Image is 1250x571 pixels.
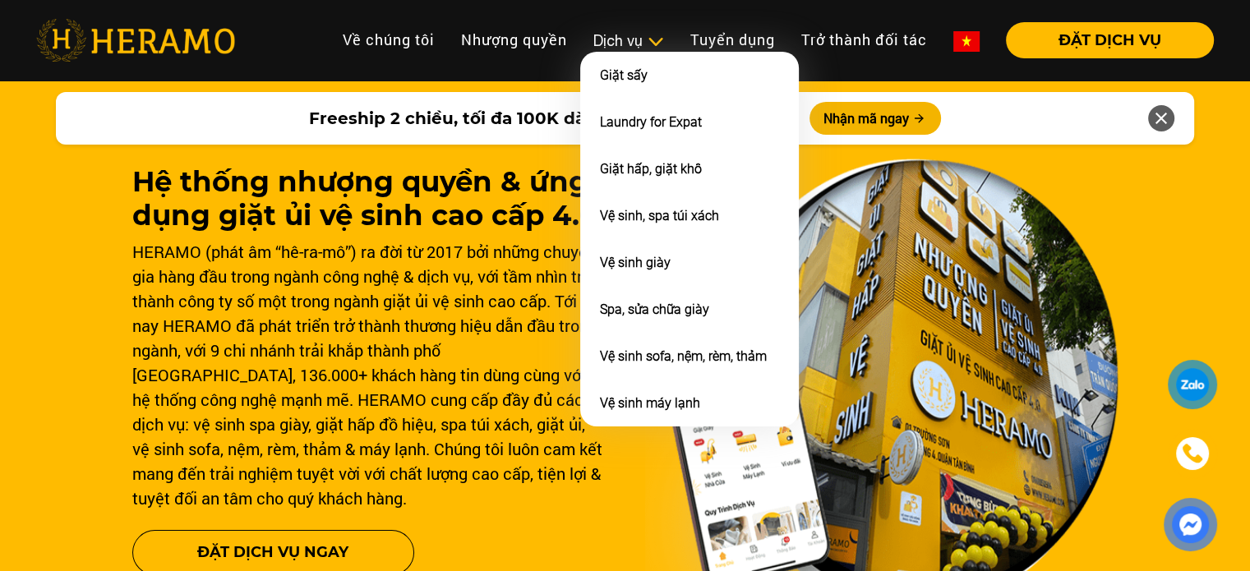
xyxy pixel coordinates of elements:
a: Vệ sinh, spa túi xách [600,208,719,223]
div: HERAMO (phát âm “hê-ra-mô”) ra đời từ 2017 bởi những chuyên gia hàng đầu trong ngành công nghệ & ... [132,239,606,510]
a: phone-icon [1169,430,1217,478]
img: heramo-logo.png [36,19,235,62]
button: ĐẶT DỊCH VỤ [1006,22,1214,58]
a: Vệ sinh máy lạnh [600,395,700,411]
a: Giặt sấy [600,67,648,83]
span: Freeship 2 chiều, tối đa 100K dành cho khách hàng mới [308,106,790,131]
a: Tuyển dụng [677,22,788,58]
img: vn-flag.png [953,31,980,52]
img: subToggleIcon [647,34,664,50]
a: Laundry for Expat [600,114,702,130]
a: Giặt hấp, giặt khô [600,161,702,177]
h1: Hệ thống nhượng quyền & ứng dụng giặt ủi vệ sinh cao cấp 4.0 [132,165,606,233]
a: Về chúng tôi [330,22,448,58]
div: Dịch vụ [593,30,664,52]
a: Vệ sinh giày [600,255,671,270]
a: ĐẶT DỊCH VỤ [993,33,1214,48]
a: Trở thành đối tác [788,22,940,58]
button: Nhận mã ngay [810,102,941,135]
img: phone-icon [1182,443,1203,464]
a: Nhượng quyền [448,22,580,58]
a: Spa, sửa chữa giày [600,302,709,317]
a: Vệ sinh sofa, nệm, rèm, thảm [600,348,767,364]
